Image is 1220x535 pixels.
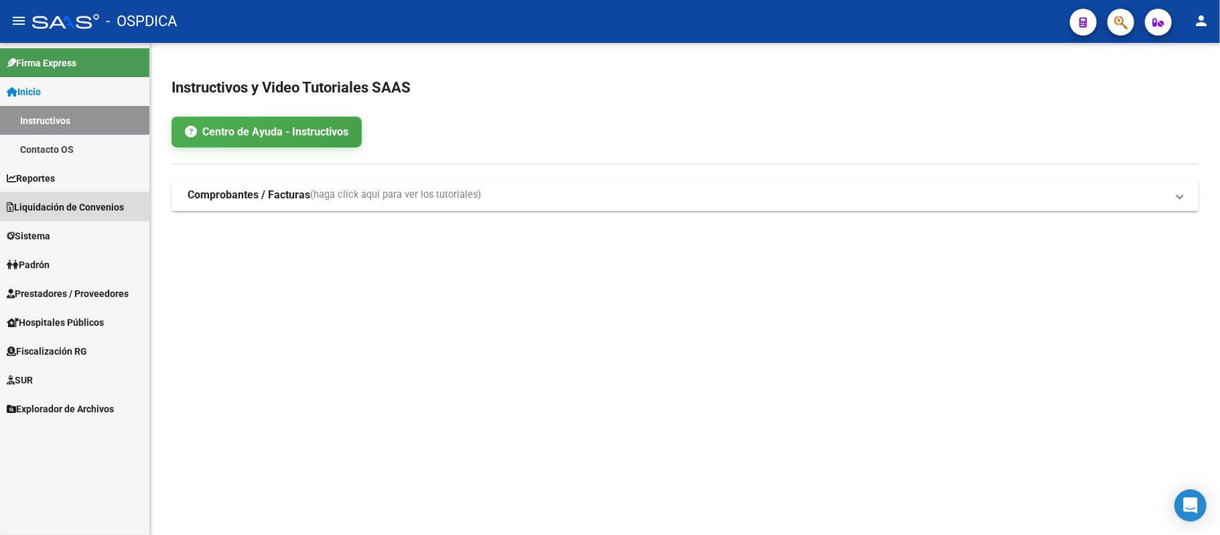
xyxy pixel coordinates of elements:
h2: Instructivos y Video Tutoriales SAAS [172,75,1199,101]
span: (haga click aquí para ver los tutoriales) [310,188,481,202]
a: Centro de Ayuda - Instructivos [172,117,362,147]
span: Inicio [7,84,41,99]
mat-icon: menu [11,13,27,29]
mat-icon: person [1193,13,1209,29]
span: SUR [7,373,33,388]
mat-expansion-panel-header: Comprobantes / Facturas(haga click aquí para ver los tutoriales) [172,179,1199,211]
span: Sistema [7,229,50,243]
div: Open Intercom Messenger [1174,489,1207,522]
span: Hospitales Públicos [7,315,104,330]
span: Explorador de Archivos [7,402,114,416]
span: - OSPDICA [106,7,177,36]
span: Reportes [7,171,55,186]
span: Firma Express [7,56,76,70]
strong: Comprobantes / Facturas [188,188,310,202]
span: Prestadores / Proveedores [7,286,129,301]
span: Padrón [7,257,50,272]
span: Liquidación de Convenios [7,200,124,215]
span: Fiscalización RG [7,344,87,359]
